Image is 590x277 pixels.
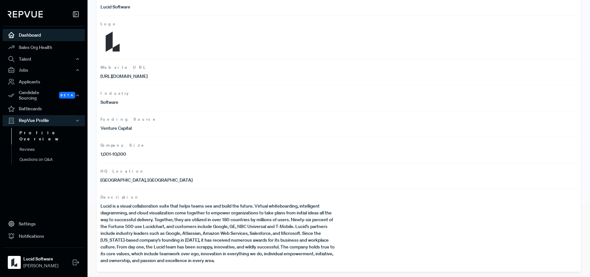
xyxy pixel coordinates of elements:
[9,257,19,268] img: Lucid Software
[3,76,85,88] a: Applicants
[3,115,85,126] button: RepVue Profile
[100,142,577,148] span: Company Size
[11,128,94,144] a: Profile Overview
[23,256,58,262] strong: Lucid Software
[3,230,85,242] a: Notifications
[3,88,85,103] div: Candidate Sourcing
[100,151,339,158] p: 1,001-10,000
[3,218,85,230] a: Settings
[100,177,339,184] p: [GEOGRAPHIC_DATA], [GEOGRAPHIC_DATA]
[11,154,94,165] a: Questions on Q&A
[100,4,339,10] p: Lucid Software
[59,92,75,99] span: Beta
[3,88,85,103] button: Candidate Sourcing Beta
[100,99,339,106] p: Software
[100,73,339,80] p: [URL][DOMAIN_NAME]
[100,203,339,264] p: Lucid is a visual collaboration suite that helps teams see and build the future. Virtual whiteboa...
[8,11,43,18] img: RepVue
[100,21,577,27] span: Logo
[3,54,85,65] button: Talent
[100,125,339,132] p: Venture Capital
[11,144,94,155] a: Reviews
[100,116,577,122] span: Funding Source
[100,90,577,96] span: Industry
[100,65,577,70] span: Website URL
[3,29,85,41] a: Dashboard
[100,168,577,174] span: HQ Location
[3,103,85,115] a: Battlecards
[3,247,85,272] a: Lucid SoftwareLucid Software[PERSON_NAME]
[3,41,85,54] a: Sales Org Health
[100,194,577,200] span: Description
[23,262,58,269] span: [PERSON_NAME]
[100,30,125,54] img: Logo
[3,65,85,76] button: Jobs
